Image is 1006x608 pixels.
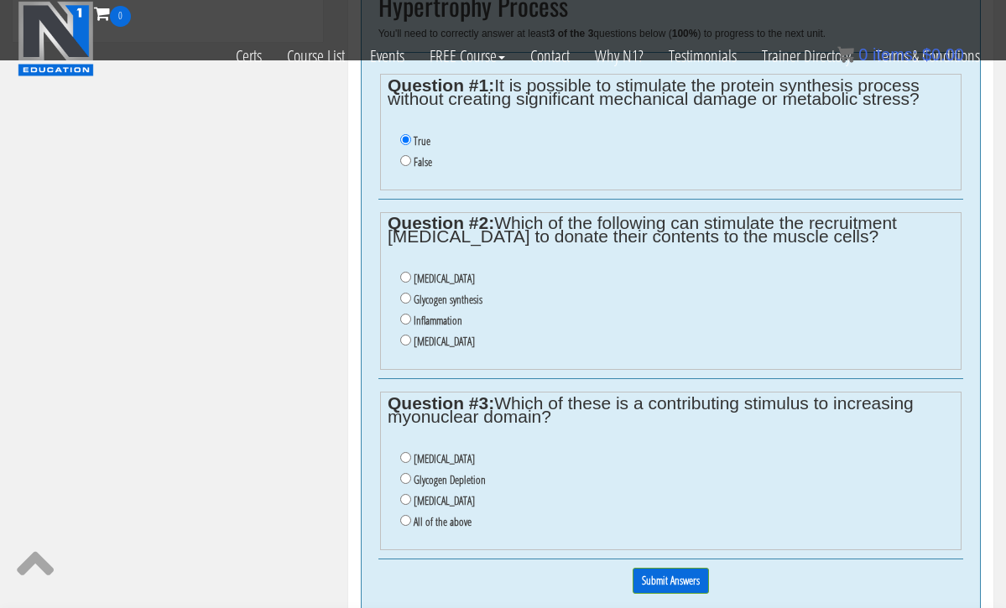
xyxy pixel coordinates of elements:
[922,45,964,64] bdi: 0.00
[414,473,486,486] label: Glycogen Depletion
[837,46,854,63] img: icon11.png
[18,1,94,76] img: n1-education
[414,293,482,306] label: Glycogen synthesis
[388,393,494,413] strong: Question #3:
[110,6,131,27] span: 0
[656,27,749,86] a: Testimonials
[274,27,357,86] a: Course List
[414,314,462,327] label: Inflammation
[858,45,868,64] span: 0
[417,27,518,86] a: FREE Course
[414,494,475,507] label: [MEDICAL_DATA]
[582,27,656,86] a: Why N1?
[414,452,475,465] label: [MEDICAL_DATA]
[414,335,475,348] label: [MEDICAL_DATA]
[388,213,494,232] strong: Question #2:
[414,134,430,148] label: True
[922,45,931,64] span: $
[518,27,582,86] a: Contact
[388,397,954,424] legend: Which of these is a contributing stimulus to increasing myonuclear domain?
[863,27,993,86] a: Terms & Conditions
[94,2,131,24] a: 0
[873,45,917,64] span: items:
[837,45,964,64] a: 0 items: $0.00
[388,216,954,243] legend: Which of the following can stimulate the recruitment [MEDICAL_DATA] to donate their contents to t...
[223,27,274,86] a: Certs
[357,27,417,86] a: Events
[414,155,432,169] label: False
[414,515,472,528] label: All of the above
[414,272,475,285] label: [MEDICAL_DATA]
[388,79,954,106] legend: It is possible to stimulate the protein synthesis process without creating significant mechanical...
[749,27,863,86] a: Trainer Directory
[633,568,709,594] input: Submit Answers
